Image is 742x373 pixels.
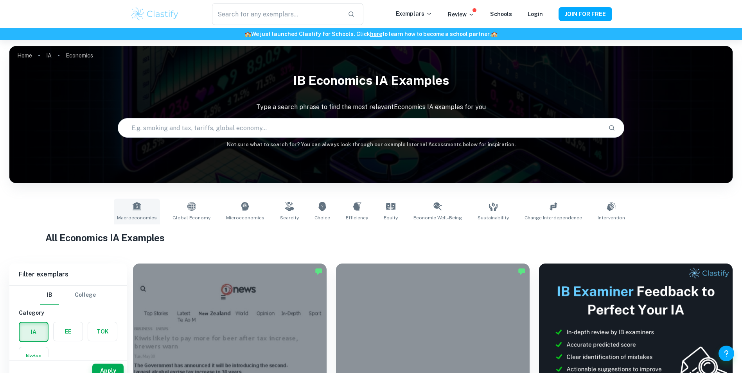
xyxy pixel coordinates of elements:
[346,214,368,221] span: Efficiency
[9,68,733,93] h1: IB Economics IA examples
[370,31,382,37] a: here
[413,214,462,221] span: Economic Well-Being
[54,322,83,341] button: EE
[130,6,180,22] img: Clastify logo
[45,231,696,245] h1: All Economics IA Examples
[117,214,157,221] span: Macroeconomics
[212,3,341,25] input: Search for any exemplars...
[491,31,498,37] span: 🏫
[40,286,59,305] button: IB
[478,214,509,221] span: Sustainability
[17,50,32,61] a: Home
[20,323,48,341] button: IA
[9,141,733,149] h6: Not sure what to search for? You can always look through our example Internal Assessments below f...
[605,121,618,134] button: Search
[559,7,612,21] button: JOIN FOR FREE
[280,214,299,221] span: Scarcity
[19,347,48,366] button: Notes
[315,267,323,275] img: Marked
[528,11,543,17] a: Login
[172,214,210,221] span: Global Economy
[40,286,96,305] div: Filter type choice
[525,214,582,221] span: Change Interdependence
[314,214,330,221] span: Choice
[118,117,602,139] input: E.g. smoking and tax, tariffs, global economy...
[719,346,734,361] button: Help and Feedback
[66,51,93,60] p: Economics
[384,214,398,221] span: Equity
[598,214,625,221] span: Intervention
[244,31,251,37] span: 🏫
[490,11,512,17] a: Schools
[2,30,740,38] h6: We just launched Clastify for Schools. Click to learn how to become a school partner.
[9,264,127,285] h6: Filter exemplars
[226,214,264,221] span: Microeconomics
[396,9,432,18] p: Exemplars
[19,308,117,317] h6: Category
[518,267,526,275] img: Marked
[9,102,733,112] p: Type a search phrase to find the most relevant Economics IA examples for you
[88,322,117,341] button: TOK
[46,50,52,61] a: IA
[448,10,474,19] p: Review
[75,286,96,305] button: College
